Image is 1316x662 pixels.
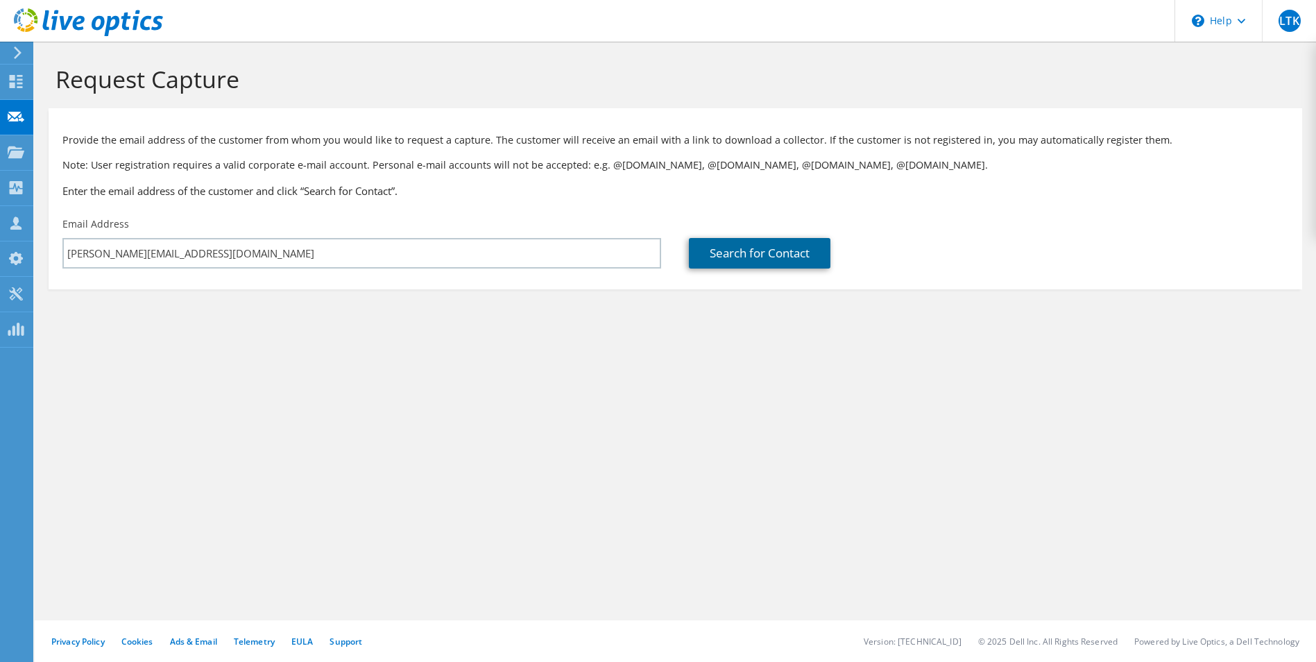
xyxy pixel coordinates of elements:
[121,636,153,647] a: Cookies
[62,133,1288,148] p: Provide the email address of the customer from whom you would like to request a capture. The cust...
[62,158,1288,173] p: Note: User registration requires a valid corporate e-mail account. Personal e-mail accounts will ...
[689,238,830,269] a: Search for Contact
[234,636,275,647] a: Telemetry
[62,217,129,231] label: Email Address
[330,636,362,647] a: Support
[51,636,105,647] a: Privacy Policy
[978,636,1118,647] li: © 2025 Dell Inc. All Rights Reserved
[170,636,217,647] a: Ads & Email
[864,636,962,647] li: Version: [TECHNICAL_ID]
[1134,636,1299,647] li: Powered by Live Optics, a Dell Technology
[291,636,313,647] a: EULA
[62,183,1288,198] h3: Enter the email address of the customer and click “Search for Contact”.
[1279,10,1301,32] span: LTK
[55,65,1288,94] h1: Request Capture
[1192,15,1204,27] svg: \n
